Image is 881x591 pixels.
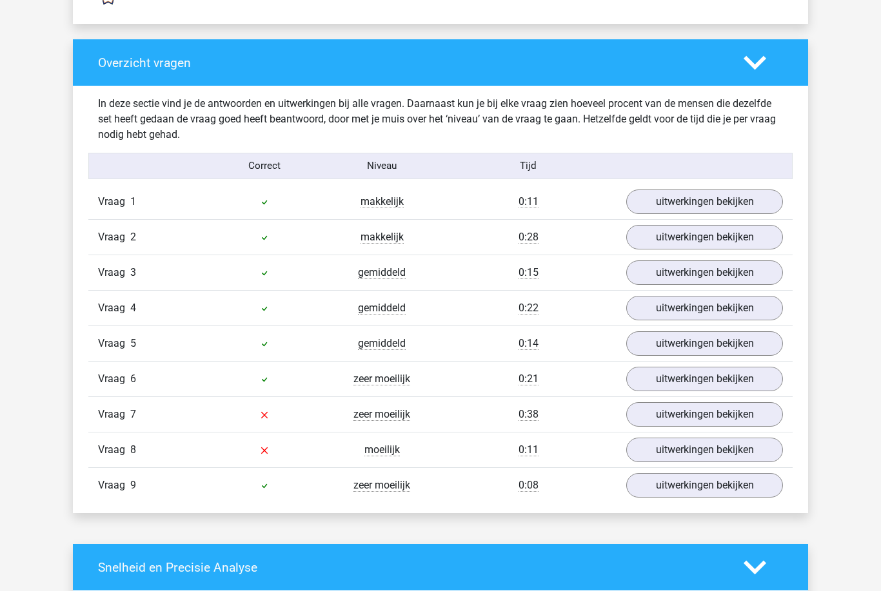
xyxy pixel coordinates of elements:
[358,302,406,315] span: gemiddeld
[130,408,136,420] span: 7
[353,479,410,492] span: zeer moeilijk
[130,337,136,349] span: 5
[626,331,783,356] a: uitwerkingen bekijken
[98,265,130,280] span: Vraag
[626,473,783,498] a: uitwerkingen bekijken
[519,302,539,315] span: 0:22
[88,96,793,142] div: In deze sectie vind je de antwoorden en uitwerkingen bij alle vragen. Daarnaast kun je bij elke v...
[358,337,406,350] span: gemiddeld
[626,296,783,320] a: uitwerkingen bekijken
[130,479,136,491] span: 9
[130,231,136,243] span: 2
[130,195,136,208] span: 1
[353,408,410,421] span: zeer moeilijk
[98,336,130,351] span: Vraag
[323,159,440,173] div: Niveau
[519,337,539,350] span: 0:14
[358,266,406,279] span: gemiddeld
[98,442,130,458] span: Vraag
[98,560,724,575] h4: Snelheid en Precisie Analyse
[98,229,130,245] span: Vraag
[130,302,136,314] span: 4
[98,194,130,209] span: Vraag
[626,225,783,249] a: uitwerkingen bekijken
[440,159,617,173] div: Tijd
[130,266,136,278] span: 3
[130,443,136,456] span: 8
[626,438,783,462] a: uitwerkingen bekijken
[98,371,130,387] span: Vraag
[519,443,539,456] span: 0:11
[626,402,783,427] a: uitwerkingen bekijken
[519,408,539,421] span: 0:38
[364,443,400,456] span: moeilijk
[626,189,783,214] a: uitwerkingen bekijken
[519,266,539,279] span: 0:15
[98,300,130,316] span: Vraag
[519,479,539,492] span: 0:08
[626,367,783,391] a: uitwerkingen bekijken
[98,407,130,422] span: Vraag
[519,373,539,385] span: 0:21
[130,373,136,385] span: 6
[98,478,130,493] span: Vraag
[519,195,539,208] span: 0:11
[626,260,783,285] a: uitwerkingen bekijken
[361,195,404,208] span: makkelijk
[361,231,404,244] span: makkelijk
[98,55,724,70] h4: Overzicht vragen
[519,231,539,244] span: 0:28
[206,159,324,173] div: Correct
[353,373,410,385] span: zeer moeilijk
